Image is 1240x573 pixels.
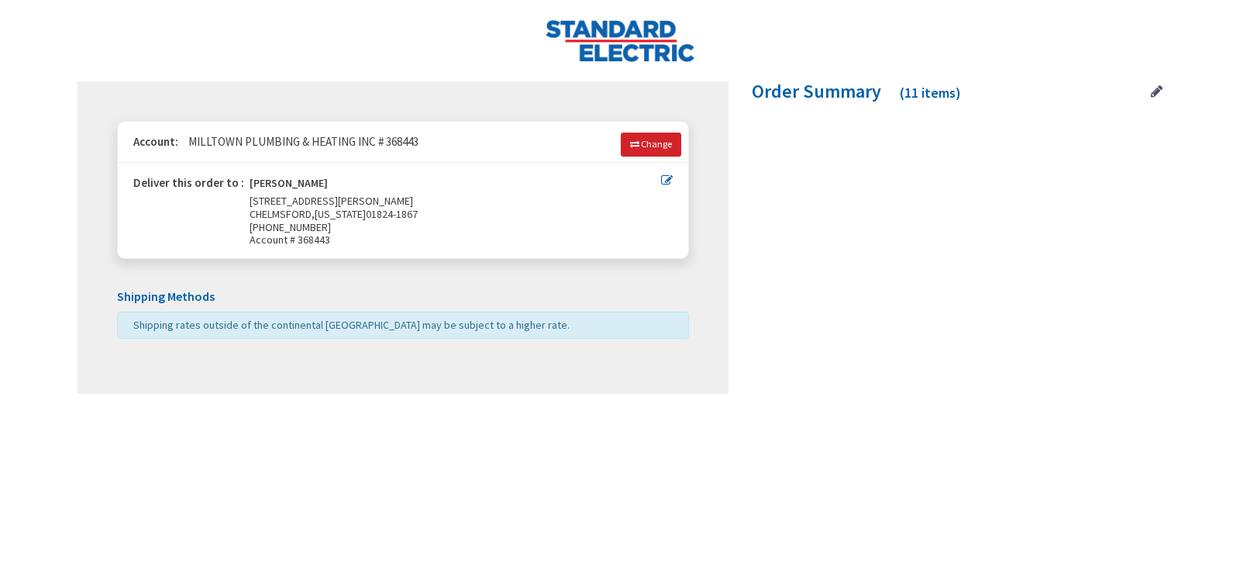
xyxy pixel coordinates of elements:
[250,207,315,221] span: CHELMSFORD,
[250,220,331,234] span: [PHONE_NUMBER]
[641,138,672,150] span: Change
[621,133,681,156] a: Change
[366,207,418,221] span: 01824-1867
[900,84,961,102] span: (11 items)
[133,134,178,149] strong: Account:
[133,175,244,190] strong: Deliver this order to :
[181,134,418,149] span: MILLTOWN PLUMBING & HEATING INC # 368443
[250,194,413,208] span: [STREET_ADDRESS][PERSON_NAME]
[117,290,689,304] h5: Shipping Methods
[545,19,696,62] img: Standard Electric
[315,207,366,221] span: [US_STATE]
[250,233,661,247] span: Account # 368443
[250,177,328,195] strong: [PERSON_NAME]
[752,79,881,103] span: Order Summary
[133,318,570,332] span: Shipping rates outside of the continental [GEOGRAPHIC_DATA] may be subject to a higher rate.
